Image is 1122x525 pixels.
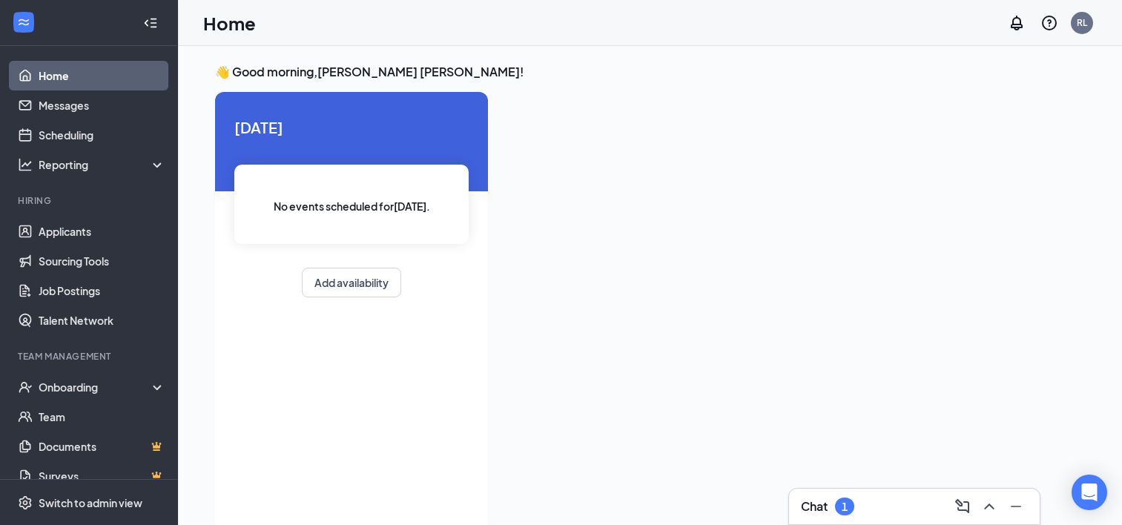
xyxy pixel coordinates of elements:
svg: ChevronUp [980,498,998,515]
svg: QuestionInfo [1040,14,1058,32]
a: SurveysCrown [39,461,165,491]
h3: Chat [801,498,828,515]
a: DocumentsCrown [39,432,165,461]
h3: 👋 Good morning, [PERSON_NAME] [PERSON_NAME] ! [215,64,1085,80]
span: No events scheduled for [DATE] . [274,198,430,214]
div: Team Management [18,350,162,363]
button: Minimize [1004,495,1028,518]
a: Job Postings [39,276,165,306]
div: Switch to admin view [39,495,142,510]
svg: Settings [18,495,33,510]
a: Sourcing Tools [39,246,165,276]
h1: Home [203,10,256,36]
a: Home [39,61,165,90]
span: [DATE] [234,116,469,139]
svg: Notifications [1008,14,1026,32]
a: Messages [39,90,165,120]
a: Scheduling [39,120,165,150]
svg: ComposeMessage [954,498,971,515]
a: Talent Network [39,306,165,335]
a: Team [39,402,165,432]
div: Reporting [39,157,166,172]
div: 1 [842,501,848,513]
button: Add availability [302,268,401,297]
svg: WorkstreamLogo [16,15,31,30]
svg: UserCheck [18,380,33,394]
a: Applicants [39,217,165,246]
div: Onboarding [39,380,153,394]
button: ComposeMessage [951,495,974,518]
div: Open Intercom Messenger [1072,475,1107,510]
button: ChevronUp [977,495,1001,518]
div: RL [1077,16,1087,29]
svg: Collapse [143,16,158,30]
svg: Minimize [1007,498,1025,515]
svg: Analysis [18,157,33,172]
div: Hiring [18,194,162,207]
